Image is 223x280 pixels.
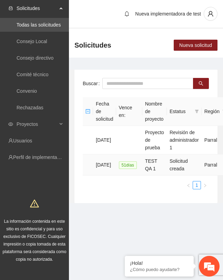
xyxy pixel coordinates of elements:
th: Nombre de proyecto [142,97,167,126]
td: TEST QA 1 [142,154,167,176]
span: search [199,81,203,87]
li: 1 [193,181,201,189]
a: Usuarios [13,138,32,143]
span: left [186,183,191,188]
a: Comité técnico [17,72,49,77]
td: Proyecto de prueba [142,126,167,154]
button: Nueva solicitud [174,40,217,51]
button: right [201,181,209,189]
a: Convenio [17,88,37,94]
span: user [204,11,217,17]
button: user [204,7,217,21]
span: Estatus [170,108,192,115]
a: Rechazadas [17,105,43,110]
span: Región [204,108,220,115]
th: Vence en: [116,97,142,126]
textarea: Escriba su mensaje y pulse “Intro” [3,188,131,212]
a: Perfil de implementadora [13,154,67,160]
div: Minimizar ventana de chat en vivo [113,3,130,20]
span: filter [195,109,199,113]
span: Solicitudes [74,40,111,51]
span: La información contenida en este sitio es confidencial y para uso exclusivo de FICOSEC. Cualquier... [3,219,67,262]
a: 1 [193,181,201,189]
th: Fecha de solicitud [93,97,116,126]
label: Buscar [83,78,102,89]
td: Solicitud creada [167,154,202,176]
span: inbox [8,6,13,11]
li: Next Page [201,181,209,189]
span: eye [8,122,13,127]
button: left [184,181,193,189]
span: Solicitudes [17,1,57,15]
span: filter [193,106,200,117]
a: Consejo Local [17,39,47,44]
p: ¿Cómo puedo ayudarte? [130,267,189,272]
button: bell [121,8,132,19]
span: minus-square [85,109,90,114]
button: search [193,78,209,89]
span: Nueva solicitud [179,41,212,49]
span: 51 día s [119,161,137,169]
td: [DATE] [93,154,116,176]
div: Chatee con nosotros ahora [36,35,116,44]
span: warning [30,199,39,208]
td: Revisión de administrador 1 [167,126,202,154]
span: Nueva implementadora de test [135,11,201,17]
span: bell [122,11,132,17]
div: ¡Hola! [130,260,189,266]
td: [DATE] [93,126,116,154]
span: Proyectos [17,117,57,131]
span: right [203,183,207,188]
a: Todas las solicitudes [17,22,61,28]
li: Previous Page [184,181,193,189]
span: Estamos en línea. [40,92,95,162]
a: Consejo directivo [17,55,53,61]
